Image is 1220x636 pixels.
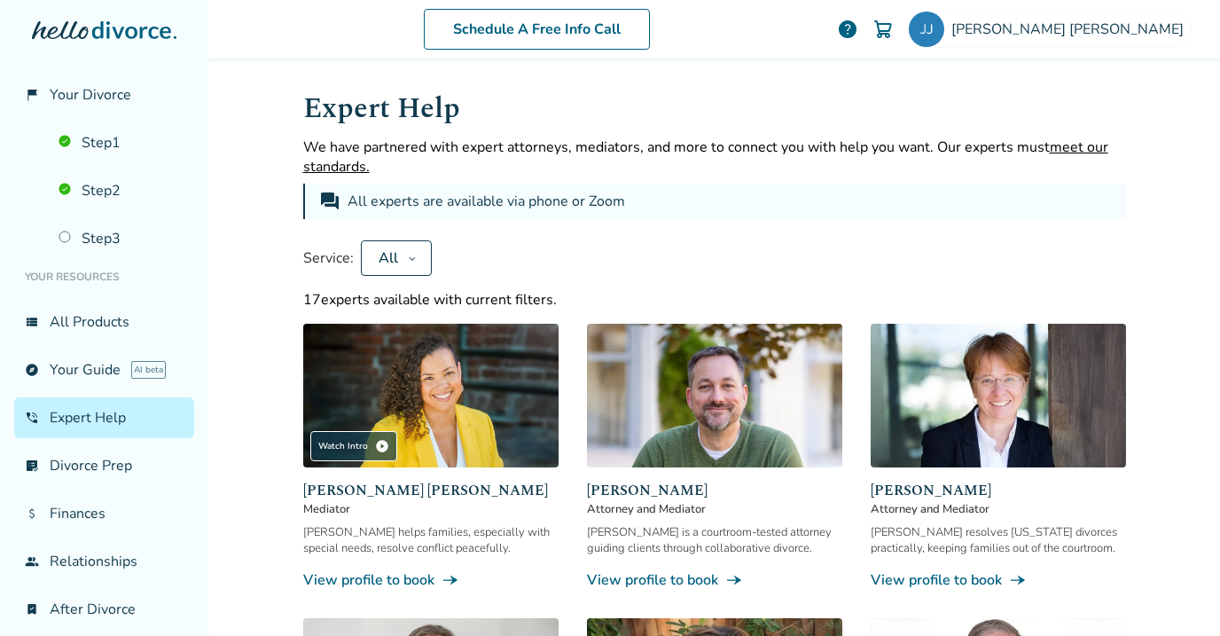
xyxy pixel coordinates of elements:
a: Step3 [48,218,194,259]
a: list_alt_checkDivorce Prep [14,445,194,486]
span: view_list [25,315,39,329]
div: All [376,248,401,268]
span: [PERSON_NAME] [871,480,1126,501]
span: [PERSON_NAME] [PERSON_NAME] [951,20,1191,39]
button: All [361,240,432,276]
img: justine.jj@gmail.com [909,12,944,47]
a: bookmark_checkAfter Divorce [14,589,194,630]
a: exploreYour GuideAI beta [14,349,194,390]
span: line_end_arrow_notch [1009,571,1027,589]
a: Schedule A Free Info Call [424,9,650,50]
div: [PERSON_NAME] resolves [US_STATE] divorces practically, keeping families out of the courtroom. [871,524,1126,556]
span: group [25,554,39,569]
a: View profile to bookline_end_arrow_notch [871,570,1126,590]
a: View profile to bookline_end_arrow_notch [587,570,842,590]
span: [PERSON_NAME] [587,480,842,501]
span: Service: [303,248,354,268]
div: 17 experts available with current filters. [303,290,1126,310]
p: We have partnered with expert attorneys, mediators, and more to connect you with help you want. O... [303,137,1126,177]
span: bookmark_check [25,602,39,616]
div: Watch Intro [310,431,397,461]
a: Step2 [48,170,194,211]
span: line_end_arrow_notch [725,571,743,589]
span: Attorney and Mediator [871,501,1126,517]
span: line_end_arrow_notch [442,571,459,589]
span: AI beta [131,361,166,379]
span: [PERSON_NAME] [PERSON_NAME] [303,480,559,501]
a: view_listAll Products [14,302,194,342]
span: explore [25,363,39,377]
a: help [837,19,858,40]
span: play_circle [375,439,389,453]
span: meet our standards. [303,137,1108,177]
li: Your Resources [14,259,194,294]
a: attach_moneyFinances [14,493,194,534]
div: [PERSON_NAME] is a courtroom-tested attorney guiding clients through collaborative divorce. [587,524,842,556]
h1: Expert Help [303,87,1126,130]
span: phone_in_talk [25,411,39,425]
img: Anne Mania [871,324,1126,467]
span: flag_2 [25,88,39,102]
span: attach_money [25,506,39,521]
img: Cart [872,19,894,40]
iframe: Chat Widget [1131,551,1220,636]
span: Your Divorce [50,85,131,105]
a: View profile to bookline_end_arrow_notch [303,570,559,590]
a: phone_in_talkExpert Help [14,397,194,438]
span: Attorney and Mediator [587,501,842,517]
a: groupRelationships [14,541,194,582]
a: Step1 [48,122,194,163]
span: forum [319,191,340,212]
img: Claudia Brown Coulter [303,324,559,467]
span: list_alt_check [25,459,39,473]
div: All experts are available via phone or Zoom [348,191,629,212]
img: Neil Forester [587,324,842,467]
div: [PERSON_NAME] helps families, especially with special needs, resolve conflict peacefully. [303,524,559,556]
span: Mediator [303,501,559,517]
a: flag_2Your Divorce [14,75,194,115]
